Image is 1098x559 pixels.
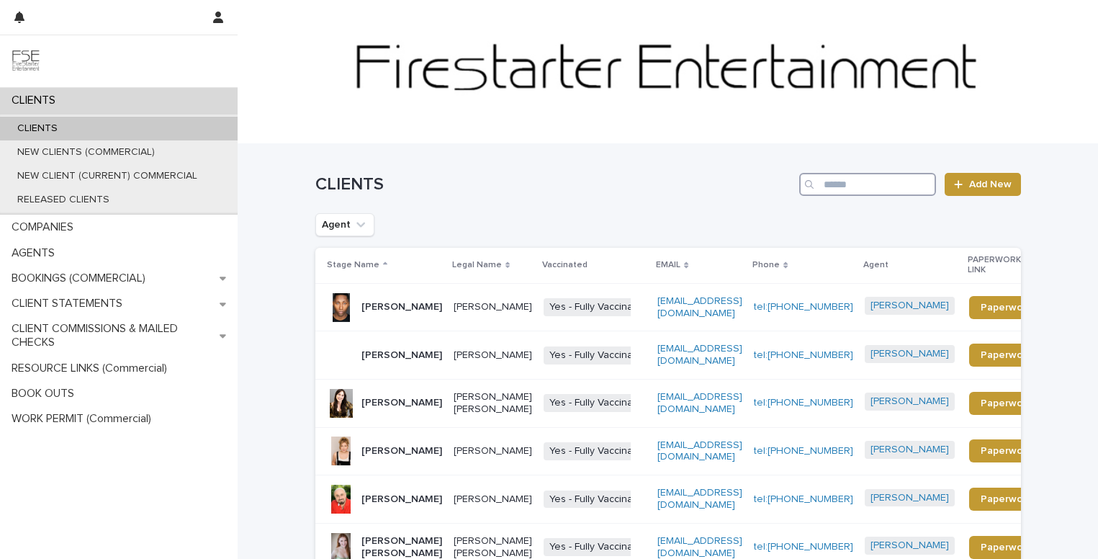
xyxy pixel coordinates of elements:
tr: [PERSON_NAME][PERSON_NAME]Yes - Fully Vaccinated[EMAIL_ADDRESS][DOMAIN_NAME]tel:[PHONE_NUMBER][PE... [315,283,1067,331]
p: CLIENTS [6,94,67,107]
a: [EMAIL_ADDRESS][DOMAIN_NAME] [657,440,742,462]
button: Agent [315,213,374,236]
a: [PERSON_NAME] [870,492,949,504]
a: Add New [945,173,1020,196]
h1: CLIENTS [315,174,794,195]
tr: [PERSON_NAME][PERSON_NAME]Yes - Fully Vaccinated[EMAIL_ADDRESS][DOMAIN_NAME]tel:[PHONE_NUMBER][PE... [315,427,1067,475]
p: [PERSON_NAME] [361,397,442,409]
p: Agent [863,257,888,273]
a: Paperwork [969,439,1043,462]
a: [PERSON_NAME] [870,300,949,312]
p: WORK PERMIT (Commercial) [6,412,163,426]
p: [PERSON_NAME] [454,301,532,313]
p: EMAIL [656,257,680,273]
a: [PERSON_NAME] [870,348,949,360]
p: [PERSON_NAME] [361,445,442,457]
p: BOOK OUTS [6,387,86,401]
p: Phone [752,257,780,273]
a: [EMAIL_ADDRESS][DOMAIN_NAME] [657,344,742,366]
span: Yes - Fully Vaccinated [544,298,654,316]
p: PAPERWORK LINK [968,252,1035,279]
p: CLIENT COMMISSIONS & MAILED CHECKS [6,322,220,349]
a: tel:[PHONE_NUMBER] [754,446,853,456]
a: tel:[PHONE_NUMBER] [754,350,853,360]
p: Legal Name [452,257,502,273]
span: Paperwork [981,398,1032,408]
tr: [PERSON_NAME][PERSON_NAME]Yes - Fully Vaccinated[EMAIL_ADDRESS][DOMAIN_NAME]tel:[PHONE_NUMBER][PE... [315,331,1067,380]
a: [EMAIL_ADDRESS][DOMAIN_NAME] [657,536,742,558]
a: Paperwork [969,392,1043,415]
p: CLIENT STATEMENTS [6,297,134,310]
p: [PERSON_NAME] [PERSON_NAME] [454,391,532,416]
p: Stage Name [327,257,379,273]
span: Paperwork [981,542,1032,553]
p: Vaccinated [542,257,588,273]
p: CLIENTS [6,122,69,135]
tr: [PERSON_NAME][PERSON_NAME] [PERSON_NAME]Yes - Fully Vaccinated[EMAIL_ADDRESS][DOMAIN_NAME]tel:[PH... [315,379,1067,427]
p: NEW CLIENT (CURRENT) COMMERCIAL [6,170,209,182]
span: Paperwork [981,350,1032,360]
p: [PERSON_NAME] [361,349,442,362]
p: [PERSON_NAME] [454,349,532,362]
span: Yes - Fully Vaccinated [544,538,654,556]
a: Paperwork [969,344,1043,367]
p: [PERSON_NAME] [361,493,442,506]
p: [PERSON_NAME] [454,493,532,506]
a: Paperwork [969,488,1043,511]
p: RELEASED CLIENTS [6,194,121,206]
a: Paperwork [969,296,1043,319]
span: Yes - Fully Vaccinated [544,442,654,460]
input: Search [799,173,936,196]
span: Paperwork [981,494,1032,504]
tr: [PERSON_NAME][PERSON_NAME]Yes - Fully Vaccinated[EMAIL_ADDRESS][DOMAIN_NAME]tel:[PHONE_NUMBER][PE... [315,475,1067,524]
span: Yes - Fully Vaccinated [544,346,654,365]
span: Paperwork [981,303,1032,313]
p: BOOKINGS (COMMERCIAL) [6,272,157,285]
a: [EMAIL_ADDRESS][DOMAIN_NAME] [657,392,742,414]
a: [EMAIL_ADDRESS][DOMAIN_NAME] [657,488,742,510]
span: Paperwork [981,446,1032,456]
span: Add New [969,179,1012,189]
p: AGENTS [6,246,66,260]
a: tel:[PHONE_NUMBER] [754,302,853,312]
p: RESOURCE LINKS (Commercial) [6,362,179,375]
p: [PERSON_NAME] [454,445,532,457]
a: [PERSON_NAME] [870,444,949,456]
a: Paperwork [969,536,1043,559]
p: [PERSON_NAME] [361,301,442,313]
a: [PERSON_NAME] [870,395,949,408]
span: Yes - Fully Vaccinated [544,491,654,509]
a: tel:[PHONE_NUMBER] [754,494,853,504]
p: COMPANIES [6,220,85,234]
a: [EMAIL_ADDRESS][DOMAIN_NAME] [657,296,742,318]
a: tel:[PHONE_NUMBER] [754,398,853,408]
a: [PERSON_NAME] [870,540,949,552]
p: NEW CLIENTS (COMMERCIAL) [6,146,166,158]
img: 9JgRvJ3ETPGCJDhvPVA5 [12,47,40,76]
span: Yes - Fully Vaccinated [544,394,654,412]
a: tel:[PHONE_NUMBER] [754,542,853,552]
